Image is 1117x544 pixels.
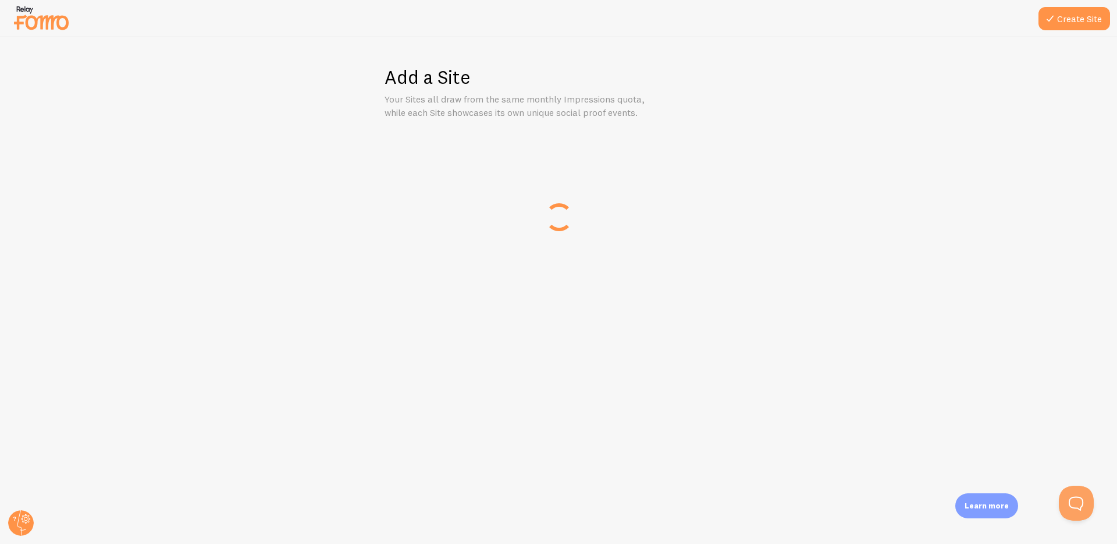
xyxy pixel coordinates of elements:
img: fomo-relay-logo-orange.svg [12,3,70,33]
div: Learn more [955,493,1018,518]
iframe: Help Scout Beacon - Open [1059,486,1094,521]
h1: Add a Site [385,65,734,89]
p: Learn more [965,500,1009,511]
p: Your Sites all draw from the same monthly Impressions quota, while each Site showcases its own un... [385,93,664,119]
